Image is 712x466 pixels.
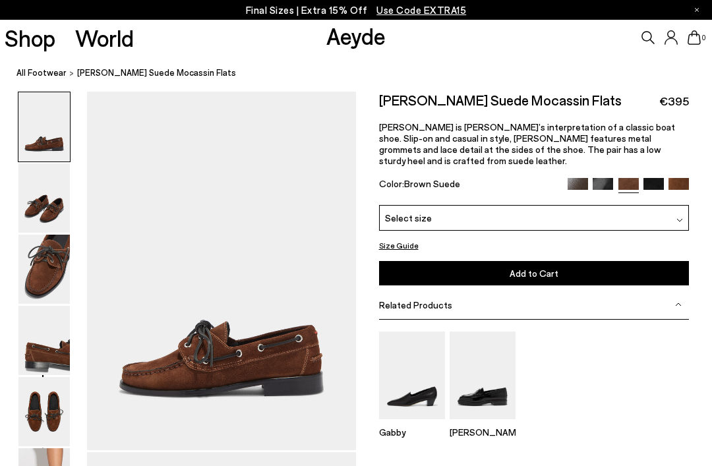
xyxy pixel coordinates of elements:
img: svg%3E [675,301,682,308]
img: Gabby Almond-Toe Loafers [379,332,445,419]
span: [PERSON_NAME] Suede Mocassin Flats [77,66,236,80]
img: svg%3E [676,217,683,223]
button: Size Guide [379,237,419,254]
nav: breadcrumb [16,55,712,92]
img: Harris Suede Mocassin Flats - Image 1 [18,92,70,161]
h2: [PERSON_NAME] Suede Mocassin Flats [379,92,622,108]
a: Gabby Almond-Toe Loafers Gabby [379,410,445,438]
img: Harris Suede Mocassin Flats - Image 5 [18,377,70,446]
p: Final Sizes | Extra 15% Off [246,2,467,18]
span: €395 [659,93,689,109]
a: World [75,26,134,49]
div: Color: [379,178,558,193]
a: 0 [688,30,701,45]
a: All Footwear [16,66,67,80]
span: Navigate to /collections/ss25-final-sizes [376,4,466,16]
a: Leon Loafers [PERSON_NAME] [450,410,516,438]
p: Gabby [379,426,445,438]
a: Shop [5,26,55,49]
a: Aeyde [326,22,386,49]
img: Leon Loafers [450,332,516,419]
span: Brown Suede [404,178,460,189]
span: [PERSON_NAME] is [PERSON_NAME]’s interpretation of a classic boat shoe. Slip-on and casual in sty... [379,121,675,166]
span: Select size [385,211,432,225]
img: Harris Suede Mocassin Flats - Image 3 [18,235,70,304]
img: Harris Suede Mocassin Flats - Image 4 [18,306,70,375]
span: Add to Cart [510,268,558,279]
p: [PERSON_NAME] [450,426,516,438]
span: Related Products [379,299,452,310]
img: Harris Suede Mocassin Flats - Image 2 [18,163,70,233]
span: 0 [701,34,707,42]
button: Add to Cart [379,261,690,285]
